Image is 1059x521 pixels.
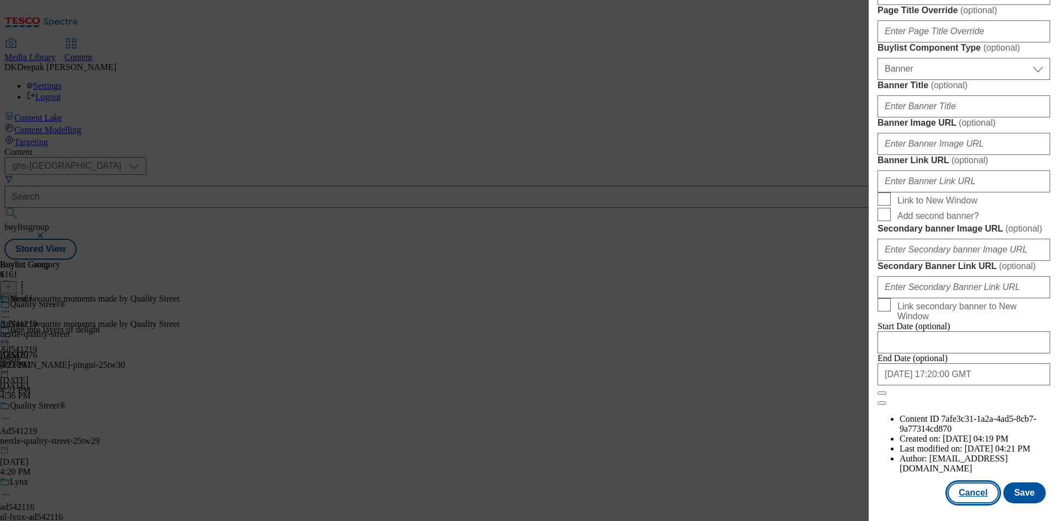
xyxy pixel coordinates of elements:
span: [DATE] 04:21 PM [965,444,1030,453]
span: ( optional ) [1005,224,1042,233]
label: Secondary Banner Link URL [878,261,1050,272]
span: ( optional ) [951,155,988,165]
input: Enter Banner Link URL [878,170,1050,192]
button: Cancel [948,482,998,503]
li: Last modified on: [900,444,1050,454]
span: [EMAIL_ADDRESS][DOMAIN_NAME] [900,454,1008,473]
span: Add second banner? [897,211,979,221]
input: Enter Date [878,331,1050,353]
input: Enter Banner Image URL [878,133,1050,155]
input: Enter Secondary banner Image URL [878,239,1050,261]
span: ( optional ) [960,6,997,15]
button: Save [1003,482,1046,503]
input: Enter Page Title Override [878,20,1050,42]
li: Content ID [900,414,1050,434]
input: Enter Secondary Banner Link URL [878,276,1050,298]
input: Enter Date [878,363,1050,385]
span: ( optional ) [931,80,968,90]
li: Author: [900,454,1050,474]
label: Banner Title [878,80,1050,91]
span: ( optional ) [983,43,1020,52]
span: Link to New Window [897,196,977,206]
li: Created on: [900,434,1050,444]
span: ( optional ) [999,261,1036,271]
button: Close [878,391,886,395]
input: Enter Banner Title [878,95,1050,117]
span: 7afe3c31-1a2a-4ad5-8cb7-9a77314cd870 [900,414,1036,433]
label: Buylist Component Type [878,42,1050,53]
label: Banner Image URL [878,117,1050,128]
span: [DATE] 04:19 PM [943,434,1008,443]
label: Banner Link URL [878,155,1050,166]
span: End Date (optional) [878,353,948,363]
span: Link secondary banner to New Window [897,302,1046,321]
label: Page Title Override [878,5,1050,16]
label: Secondary banner Image URL [878,223,1050,234]
span: Start Date (optional) [878,321,950,331]
span: ( optional ) [959,118,996,127]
